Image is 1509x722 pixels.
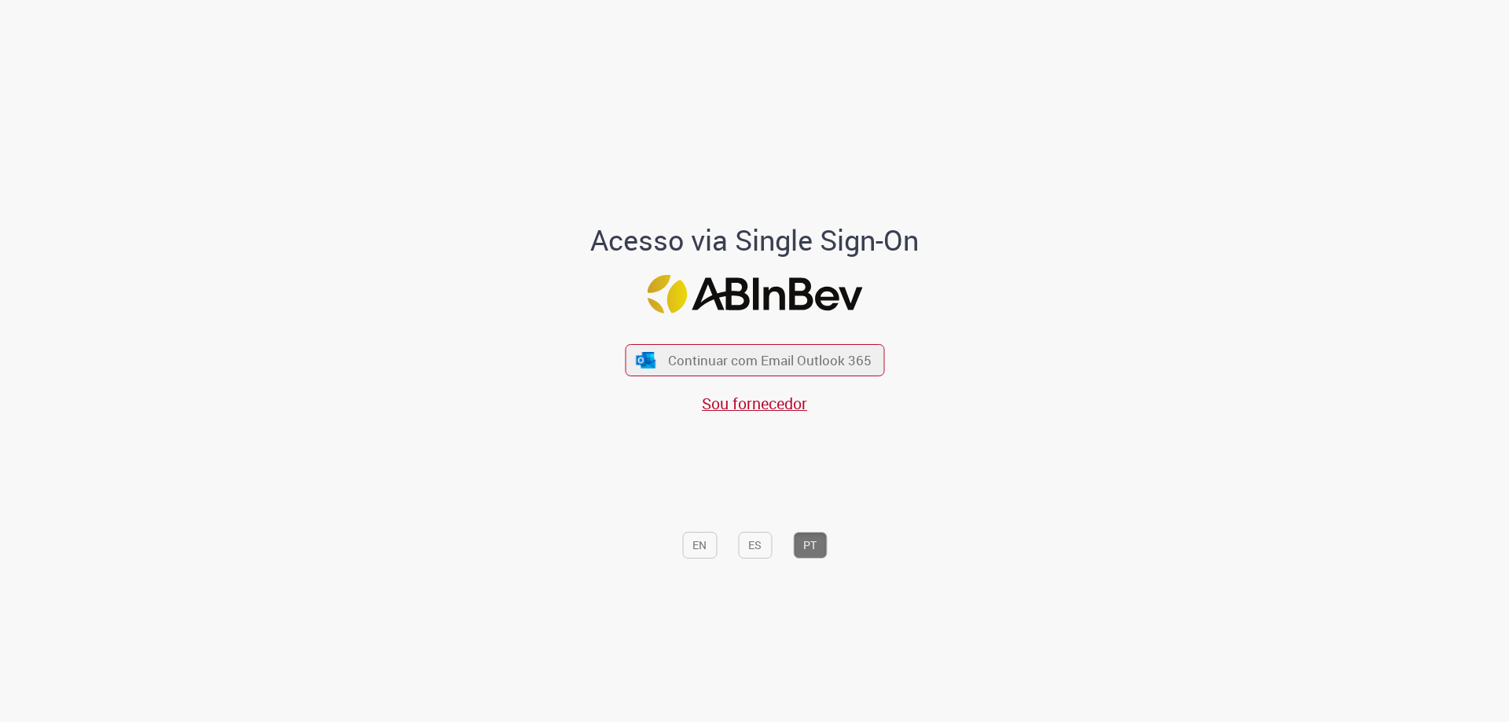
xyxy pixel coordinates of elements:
h1: Acesso via Single Sign-On [537,225,973,256]
span: Continuar com Email Outlook 365 [668,351,872,369]
img: ícone Azure/Microsoft 360 [635,352,657,368]
button: ES [738,532,772,559]
a: Sou fornecedor [702,393,807,414]
button: PT [793,532,827,559]
img: Logo ABInBev [647,275,862,313]
button: ícone Azure/Microsoft 360 Continuar com Email Outlook 365 [625,344,884,376]
button: EN [682,532,717,559]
